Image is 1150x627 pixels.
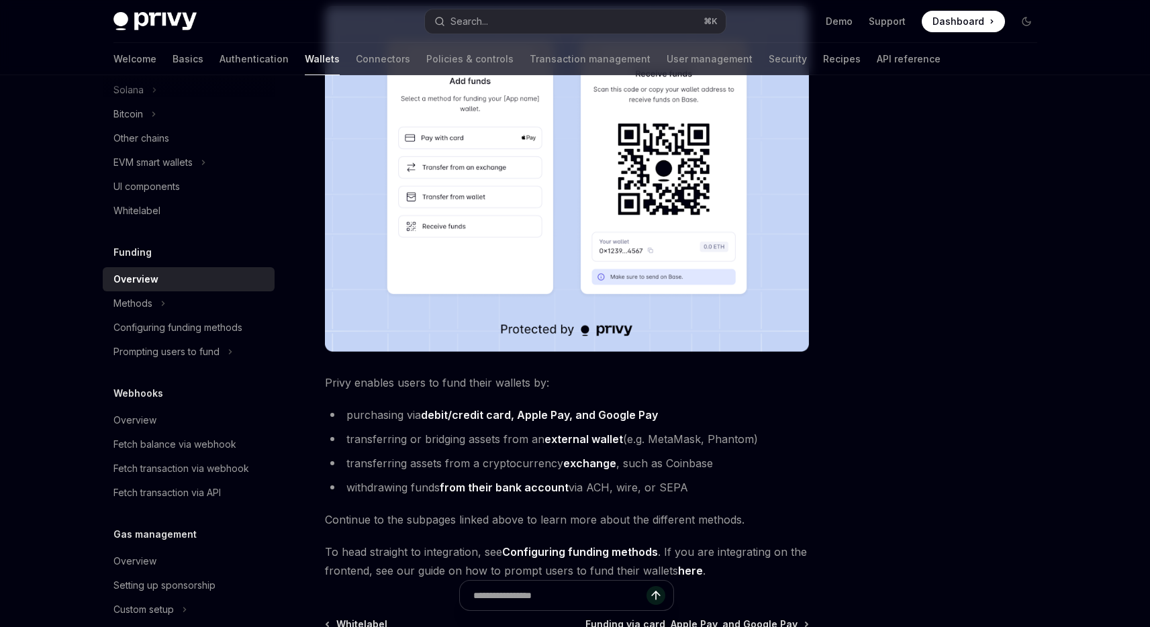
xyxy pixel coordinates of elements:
a: Policies & controls [426,43,514,75]
div: Custom setup [113,601,174,618]
div: Whitelabel [113,203,160,219]
a: Demo [826,15,853,28]
a: Dashboard [922,11,1005,32]
a: Wallets [305,43,340,75]
a: here [678,564,703,578]
li: purchasing via [325,405,809,424]
div: Fetch balance via webhook [113,436,236,452]
a: UI components [103,175,275,199]
span: Privy enables users to fund their wallets by: [325,373,809,392]
a: Recipes [823,43,861,75]
a: Transaction management [530,43,651,75]
div: Bitcoin [113,106,143,122]
a: Fetch transaction via API [103,481,275,505]
a: Overview [103,549,275,573]
div: Search... [450,13,488,30]
a: Fetch balance via webhook [103,432,275,456]
a: API reference [877,43,941,75]
button: Toggle Bitcoin section [103,102,275,126]
button: Toggle Prompting users to fund section [103,340,275,364]
h5: Webhooks [113,385,163,401]
span: Continue to the subpages linked above to learn more about the different methods. [325,510,809,529]
a: Authentication [220,43,289,75]
a: Configuring funding methods [502,545,658,559]
h5: Funding [113,244,152,260]
div: Prompting users to fund [113,344,220,360]
a: Support [869,15,906,28]
button: Toggle Custom setup section [103,597,275,622]
button: Toggle Methods section [103,291,275,316]
a: debit/credit card, Apple Pay, and Google Pay [421,408,658,422]
a: Overview [103,267,275,291]
h5: Gas management [113,526,197,542]
a: from their bank account [440,481,569,495]
span: To head straight to integration, see . If you are integrating on the frontend, see our guide on h... [325,542,809,580]
div: Setting up sponsorship [113,577,215,593]
strong: exchange [563,456,616,470]
img: dark logo [113,12,197,31]
a: Setting up sponsorship [103,573,275,597]
div: Other chains [113,130,169,146]
button: Toggle EVM smart wallets section [103,150,275,175]
div: Fetch transaction via API [113,485,221,501]
div: UI components [113,179,180,195]
input: Ask a question... [473,581,646,610]
div: Fetch transaction via webhook [113,461,249,477]
a: Configuring funding methods [103,316,275,340]
div: EVM smart wallets [113,154,193,171]
span: Dashboard [932,15,984,28]
a: Basics [173,43,203,75]
button: Toggle dark mode [1016,11,1037,32]
div: Configuring funding methods [113,320,242,336]
button: Send message [646,586,665,605]
a: exchange [563,456,616,471]
div: Methods [113,295,152,311]
li: transferring or bridging assets from an (e.g. MetaMask, Phantom) [325,430,809,448]
div: Overview [113,412,156,428]
a: Whitelabel [103,199,275,223]
a: Connectors [356,43,410,75]
button: Open search [425,9,726,34]
li: transferring assets from a cryptocurrency , such as Coinbase [325,454,809,473]
a: User management [667,43,753,75]
strong: external wallet [544,432,623,446]
a: Security [769,43,807,75]
li: withdrawing funds via ACH, wire, or SEPA [325,478,809,497]
img: images/Funding.png [325,6,809,352]
span: ⌘ K [704,16,718,27]
div: Overview [113,553,156,569]
a: external wallet [544,432,623,446]
a: Other chains [103,126,275,150]
a: Fetch transaction via webhook [103,456,275,481]
div: Overview [113,271,158,287]
a: Overview [103,408,275,432]
a: Welcome [113,43,156,75]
